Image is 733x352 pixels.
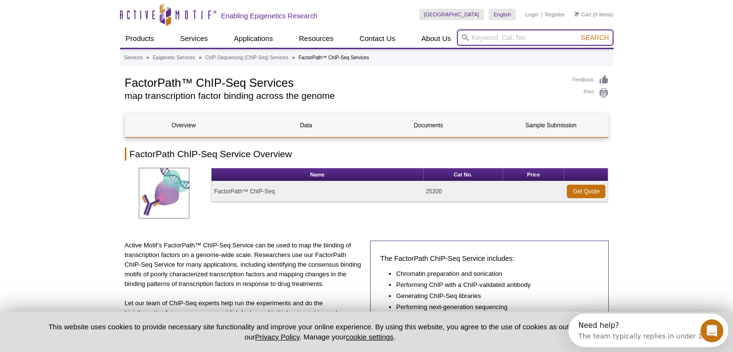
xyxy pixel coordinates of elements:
[573,75,609,85] a: Feedback
[581,34,609,41] span: Search
[174,29,214,48] a: Services
[525,11,538,18] a: Login
[396,291,589,301] li: Generating ChIP-Seq libraries
[147,55,149,60] li: »
[125,75,563,89] h1: FactorPath™ ChIP-Seq Services
[380,253,599,264] h3: The FactorPath ChIP-Seq Service includes:
[545,11,565,18] a: Register
[415,29,457,48] a: About Us
[125,298,363,318] p: Let our team of ChIP-Seq experts help run the experiments and do the bioinformatics for you so yo...
[292,55,295,60] li: »
[541,9,543,20] li: |
[424,181,503,202] td: 25200
[298,55,369,60] li: FactorPath™ ChIP-Seq Services
[125,241,363,289] p: Active Motif’s FactorPath™ ChIP-Seq Service can be used to map the binding of transcription facto...
[255,333,299,341] a: Privacy Policy
[574,12,579,16] img: Your Cart
[125,114,242,137] a: Overview
[228,29,279,48] a: Applications
[424,168,503,181] th: Cat No.
[354,29,401,48] a: Contact Us
[700,319,723,342] iframe: Intercom live chat
[10,16,141,26] div: The team typically replies in under 1m
[567,185,605,198] a: Get Quote
[346,333,393,341] button: cookie settings
[396,280,589,290] li: Performing ChIP with a ChIP-validated antibody
[396,269,589,279] li: Chromatin preparation and sonication
[503,168,565,181] th: Price
[396,302,589,312] li: Performing next-generation sequencing
[489,9,516,20] a: English
[32,322,609,342] p: This website uses cookies to provide necessary site functionality and improve your online experie...
[205,54,288,62] a: ChIP-Sequencing (ChIP-Seq) Services
[125,148,609,161] h2: FactorPath ChIP-Seq Service Overview
[221,12,318,20] h2: Enabling Epigenetics Research
[248,114,365,137] a: Data
[124,54,143,62] a: Services
[139,168,189,218] img: Transcription Factors
[120,29,160,48] a: Products
[457,29,613,46] input: Keyword, Cat. No.
[493,114,610,137] a: Sample Submission
[573,88,609,98] a: Print
[4,4,169,30] div: Open Intercom Messenger
[153,54,195,62] a: Epigenetic Services
[212,168,423,181] th: Name
[574,9,613,20] li: (0 items)
[199,55,202,60] li: »
[212,181,423,202] td: FactorPath™ ChIP-Seq
[419,9,484,20] a: [GEOGRAPHIC_DATA]
[10,8,141,16] div: Need help?
[568,313,728,347] iframe: Intercom live chat discovery launcher
[293,29,339,48] a: Resources
[125,92,563,100] h2: map transcription factor binding across the genome
[370,114,487,137] a: Documents
[578,33,612,42] button: Search
[574,11,591,18] a: Cart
